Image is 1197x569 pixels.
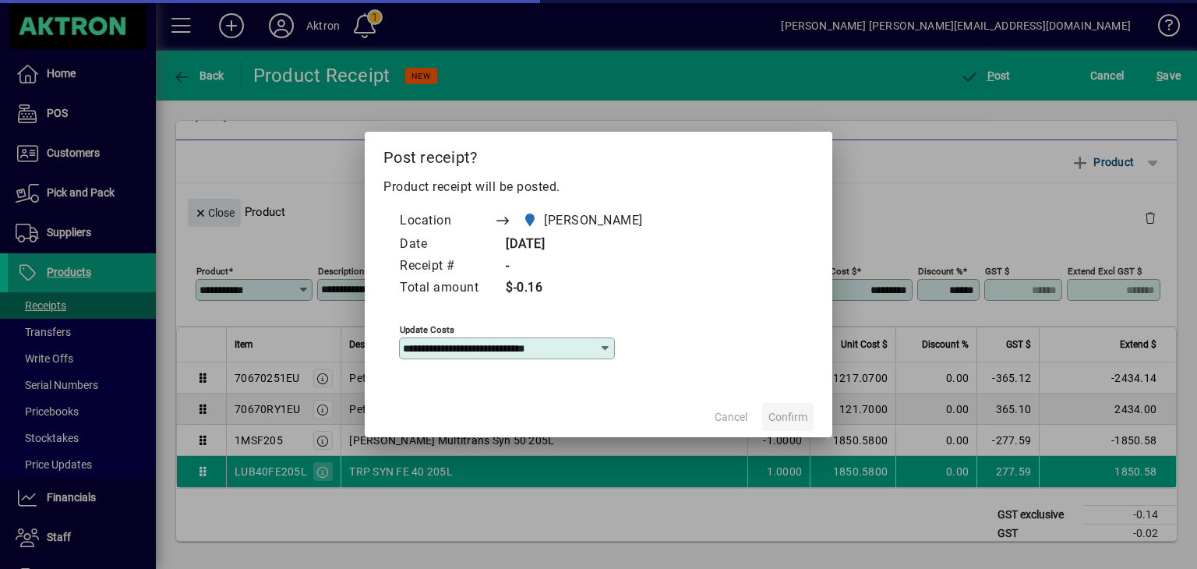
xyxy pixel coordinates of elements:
td: [DATE] [494,234,673,256]
td: Receipt # [399,256,494,277]
mat-label: Update costs [400,324,454,335]
td: $-0.16 [494,277,673,299]
td: Total amount [399,277,494,299]
td: - [494,256,673,277]
td: Location [399,209,494,234]
td: Date [399,234,494,256]
h2: Post receipt? [365,132,832,177]
span: [PERSON_NAME] [544,211,643,230]
span: HAMILTON [518,210,649,231]
p: Product receipt will be posted. [383,178,814,196]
